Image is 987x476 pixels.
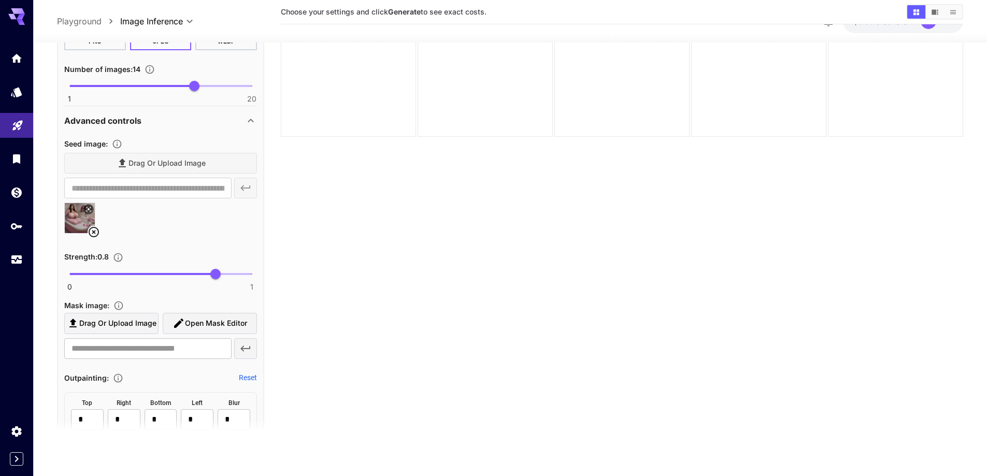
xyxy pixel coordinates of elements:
span: credits left [876,17,912,26]
button: Reset [239,372,257,382]
label: right [117,398,131,407]
span: 0 [67,282,72,292]
b: Generate [388,7,421,16]
div: Advanced controls [64,108,257,133]
span: 1 [68,94,71,104]
div: Models [10,85,23,98]
label: Blur [228,398,240,407]
div: Usage [10,253,23,266]
label: bottom [150,398,171,407]
div: Library [10,152,23,165]
button: Open Mask Editor [163,313,257,334]
span: Open Mask Editor [185,317,247,330]
span: Number of images : 14 [64,64,140,73]
button: Upload a mask image to define the area to edit, or use the Mask Editor to create one from your se... [109,300,128,311]
span: Image Inference [120,15,183,27]
button: Show images in video view [926,5,944,19]
div: Show images in grid viewShow images in video viewShow images in list view [906,4,963,20]
button: Expand sidebar [10,452,23,466]
button: Specify how many images to generate in a single request. Each image generation will be charged se... [140,64,159,75]
div: Playground [11,116,24,128]
nav: breadcrumb [57,15,120,27]
label: top [82,398,92,407]
button: Show images in list view [944,5,962,19]
button: Extends the image boundaries in specified directions. [109,373,127,383]
button: Show images in grid view [907,5,925,19]
p: Advanced controls [64,114,141,126]
span: Drag or upload image [79,317,156,330]
iframe: Chat Widget [935,426,987,476]
a: Playground [57,15,102,27]
label: Drag or upload image [64,313,159,334]
button: Control the influence of the seedImage in the generated output [109,252,127,263]
div: Home [10,52,23,65]
span: Seed image : [64,139,108,148]
div: Wallet [10,186,23,199]
span: Strength : 0.8 [64,252,109,261]
div: Seed Image is required! [64,299,257,363]
span: $0.05 [853,17,876,26]
div: API Keys [10,220,23,233]
span: Outpainting : [64,373,109,382]
span: Choose your settings and click to see exact costs. [281,7,487,16]
button: Upload a reference image to guide the result. This is needed for Image-to-Image or Inpainting. Su... [108,139,126,149]
span: 20 [247,94,256,104]
div: Settings [10,425,23,438]
label: left [192,398,203,407]
span: Mask image : [64,301,109,310]
span: 1 [250,282,253,292]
